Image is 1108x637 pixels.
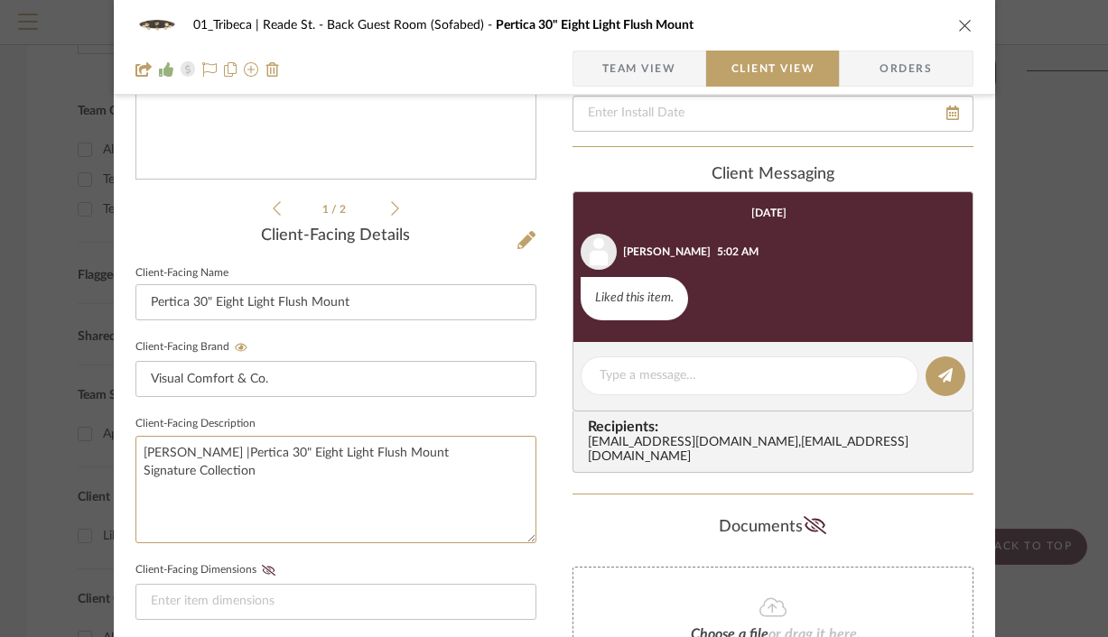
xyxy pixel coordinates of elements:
[860,51,952,87] span: Orders
[135,226,536,246] div: Client-Facing Details
[135,564,281,577] label: Client-Facing Dimensions
[573,96,973,132] input: Enter Install Date
[256,564,281,577] button: Client-Facing Dimensions
[581,277,688,320] div: Liked this item.
[588,436,965,465] div: [EMAIL_ADDRESS][DOMAIN_NAME] , [EMAIL_ADDRESS][DOMAIN_NAME]
[331,204,340,215] span: /
[265,62,280,77] img: Remove from project
[135,361,536,397] input: Enter Client-Facing Brand
[135,284,536,320] input: Enter Client-Facing Item Name
[751,207,787,219] div: [DATE]
[135,7,179,43] img: 064db40f-ca9b-4b23-b3b9-5f6aa439b45a_48x40.jpg
[581,234,617,270] img: user_avatar.png
[496,19,694,32] span: Pertica 30" Eight Light Flush Mount
[135,420,256,429] label: Client-Facing Description
[588,419,965,435] span: Recipients:
[602,51,676,87] span: Team View
[340,204,349,215] span: 2
[135,269,228,278] label: Client-Facing Name
[327,19,496,32] span: Back Guest Room (Sofabed)
[229,341,254,354] button: Client-Facing Brand
[731,51,815,87] span: Client View
[322,204,331,215] span: 1
[193,19,327,32] span: 01_Tribeca | Reade St.
[135,341,254,354] label: Client-Facing Brand
[717,244,759,260] div: 5:02 AM
[573,512,973,541] div: Documents
[573,165,973,185] div: client Messaging
[957,17,973,33] button: close
[623,244,711,260] div: [PERSON_NAME]
[135,584,536,620] input: Enter item dimensions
